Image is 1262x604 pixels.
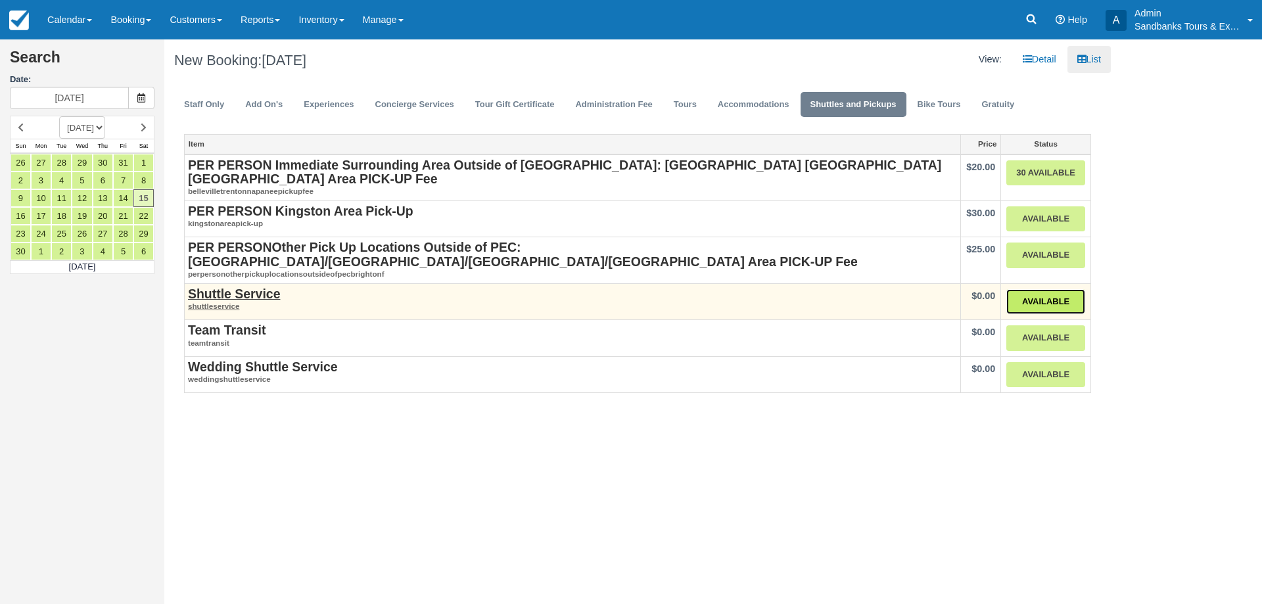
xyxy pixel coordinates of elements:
[971,327,995,337] strong: $0.00
[1006,243,1085,268] a: Available
[133,225,154,243] a: 29
[188,204,413,218] strong: PER PERSON Kingston Area Pick-Up
[188,241,957,279] a: PER PERSONOther Pick Up Locations Outside of PEC: [GEOGRAPHIC_DATA]/[GEOGRAPHIC_DATA]/[GEOGRAPHIC...
[93,243,113,260] a: 4
[1134,7,1240,20] p: Admin
[188,360,338,374] strong: Wedding Shuttle Service
[51,154,72,172] a: 28
[72,189,92,207] a: 12
[971,363,995,374] strong: $0.00
[294,92,363,118] a: Experiences
[93,189,113,207] a: 13
[31,243,51,260] a: 1
[113,172,133,189] a: 7
[113,207,133,225] a: 21
[1106,10,1127,31] div: A
[1006,160,1085,186] a: 30 Available
[133,172,154,189] a: 8
[174,53,628,68] h1: New Booking:
[188,158,941,186] strong: PER PERSON Immediate Surrounding Area Outside of [GEOGRAPHIC_DATA]: [GEOGRAPHIC_DATA] [GEOGRAPHIC...
[188,269,957,280] em: perpersonotherpickuplocationsoutsideofpecbrightonf
[72,225,92,243] a: 26
[133,243,154,260] a: 6
[961,135,1000,153] a: Price
[93,139,113,154] th: Thu
[188,186,957,197] em: bellevilletrentonnapaneepickupfee
[51,189,72,207] a: 11
[235,92,292,118] a: Add On's
[133,189,154,207] a: 15
[188,204,957,229] a: PER PERSON Kingston Area Pick-Upkingstonareapick-up
[188,338,957,349] em: teamtransit
[188,218,957,229] em: kingstonareapick-up
[51,207,72,225] a: 18
[969,46,1012,73] li: View:
[11,207,31,225] a: 16
[93,225,113,243] a: 27
[188,323,957,348] a: Team Transitteamtransit
[11,225,31,243] a: 23
[11,154,31,172] a: 26
[1013,46,1066,73] a: Detail
[133,207,154,225] a: 22
[966,244,995,254] span: $25.00
[113,154,133,172] a: 31
[113,189,133,207] a: 14
[188,287,280,301] strong: Shuttle Service
[72,243,92,260] a: 3
[465,92,565,118] a: Tour Gift Certificate
[72,139,92,154] th: Wed
[93,207,113,225] a: 20
[133,139,154,154] th: Sat
[113,243,133,260] a: 5
[31,139,51,154] th: Mon
[1056,15,1065,24] i: Help
[801,92,906,118] a: Shuttles and Pickups
[972,92,1025,118] a: Gratuity
[188,360,957,385] a: Wedding Shuttle Serviceweddingshuttleservice
[133,154,154,172] a: 1
[1006,289,1085,315] a: Available
[31,172,51,189] a: 3
[188,301,957,312] em: shuttleservice
[262,52,306,68] span: [DATE]
[188,158,957,197] a: PER PERSON Immediate Surrounding Area Outside of [GEOGRAPHIC_DATA]: [GEOGRAPHIC_DATA] [GEOGRAPHIC...
[365,92,464,118] a: Concierge Services
[185,135,960,153] a: Item
[188,374,957,385] em: weddingshuttleservice
[10,49,154,74] h2: Search
[188,287,957,312] a: Shuttle Serviceshuttleservice
[31,154,51,172] a: 27
[51,172,72,189] a: 4
[72,172,92,189] a: 5
[72,154,92,172] a: 29
[11,189,31,207] a: 9
[93,172,113,189] a: 6
[9,11,29,30] img: checkfront-main-nav-mini-logo.png
[1006,362,1085,388] a: Available
[1067,46,1111,73] a: List
[708,92,799,118] a: Accommodations
[11,139,31,154] th: Sun
[1006,206,1085,232] a: Available
[188,240,858,268] strong: PER PERSONOther Pick Up Locations Outside of PEC: [GEOGRAPHIC_DATA]/[GEOGRAPHIC_DATA]/[GEOGRAPHIC...
[966,208,995,218] span: $30.00
[566,92,663,118] a: Administration Fee
[11,243,31,260] a: 30
[1134,20,1240,33] p: Sandbanks Tours & Experiences
[10,74,154,86] label: Date:
[1001,135,1090,153] a: Status
[11,261,154,274] td: [DATE]
[908,92,971,118] a: Bike Tours
[31,207,51,225] a: 17
[174,92,234,118] a: Staff Only
[113,139,133,154] th: Fri
[971,290,995,301] strong: $0.00
[113,225,133,243] a: 28
[51,225,72,243] a: 25
[1006,325,1085,351] a: Available
[51,243,72,260] a: 2
[31,225,51,243] a: 24
[93,154,113,172] a: 30
[51,139,72,154] th: Tue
